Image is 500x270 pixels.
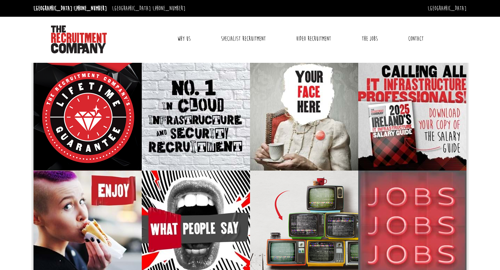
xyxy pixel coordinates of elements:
li: [GEOGRAPHIC_DATA]: [32,3,109,14]
a: The Jobs [356,30,383,47]
a: [PHONE_NUMBER] [153,5,185,12]
a: [GEOGRAPHIC_DATA] [428,5,466,12]
a: Contact [403,30,429,47]
img: The Recruitment Company [51,25,107,53]
a: Video Recruitment [291,30,336,47]
a: Why Us [172,30,196,47]
li: [GEOGRAPHIC_DATA]: [110,3,187,14]
a: [PHONE_NUMBER] [74,5,107,12]
a: Specialist Recruitment [216,30,271,47]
